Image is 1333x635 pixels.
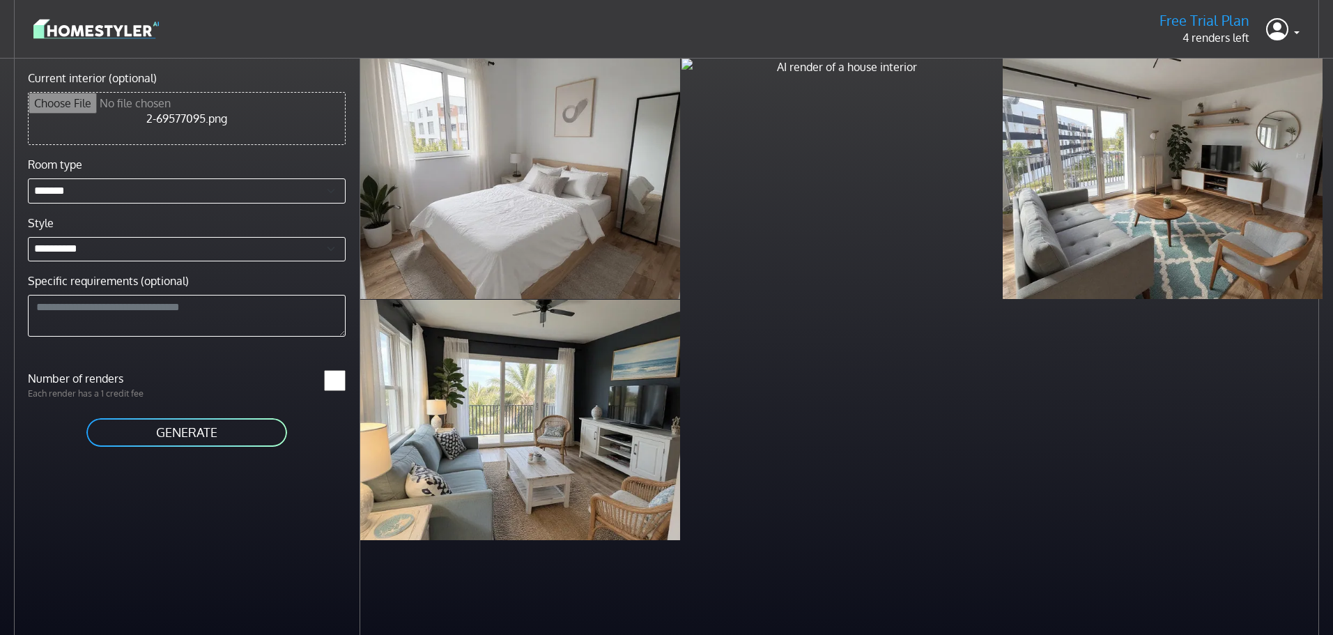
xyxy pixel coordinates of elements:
[28,273,189,289] label: Specific requirements (optional)
[20,387,187,400] p: Each render has a 1 credit fee
[28,156,82,173] label: Room type
[33,17,159,41] img: logo-3de290ba35641baa71223ecac5eacb59cb85b4c7fdf211dc9aaecaaee71ea2f8.svg
[20,370,187,387] label: Number of renders
[1159,12,1249,29] h5: Free Trial Plan
[28,70,157,86] label: Current interior (optional)
[28,215,54,231] label: Style
[85,417,288,448] button: GENERATE
[1159,29,1249,46] p: 4 renders left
